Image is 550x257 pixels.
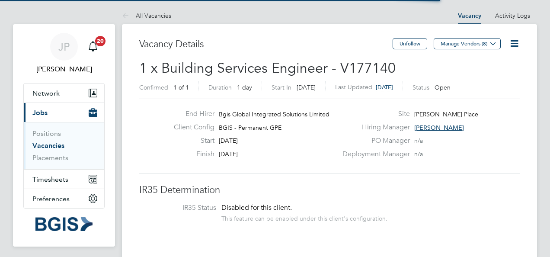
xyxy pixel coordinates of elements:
button: Manage Vendors (8) [434,38,501,49]
span: Preferences [32,195,70,203]
span: BGIS - Permanent GPE [219,124,281,132]
label: Deployment Manager [337,150,410,159]
span: Bgis Global Integrated Solutions Limited [219,110,329,118]
span: [DATE] [297,84,316,91]
label: IR35 Status [148,203,216,212]
img: bgis-logo-retina.png [35,217,93,231]
a: Vacancy [458,12,481,19]
button: Unfollow [393,38,427,49]
div: Jobs [24,122,104,169]
span: 1 of 1 [173,84,189,91]
label: Duration [208,84,232,91]
span: 1 day [237,84,252,91]
span: Timesheets [32,175,68,183]
span: Open [435,84,451,91]
span: 20 [95,36,106,46]
label: Start In [272,84,291,91]
label: Last Updated [335,83,372,91]
button: Jobs [24,103,104,122]
label: Confirmed [139,84,168,91]
label: Start [167,136,214,145]
label: Status [412,84,429,91]
label: End Hirer [167,109,214,119]
span: [DATE] [376,84,393,91]
h3: Vacancy Details [139,38,393,51]
span: [PERSON_NAME] Place [414,110,478,118]
span: n/a [414,150,423,158]
a: Vacancies [32,141,64,150]
a: JP[PERSON_NAME] [23,33,105,74]
span: n/a [414,137,423,145]
nav: Main navigation [13,24,115,247]
label: Hiring Manager [337,123,410,132]
span: Network [32,89,60,97]
a: Activity Logs [495,12,530,19]
div: This feature can be enabled under this client's configuration. [221,212,387,222]
span: 1 x Building Services Engineer - V177140 [139,60,396,77]
span: Jobs [32,109,48,117]
span: Disabled for this client. [221,203,292,212]
span: [DATE] [219,137,238,145]
label: PO Manager [337,136,410,145]
a: Placements [32,154,68,162]
label: Site [337,109,410,119]
span: [PERSON_NAME] [414,124,464,132]
a: Go to home page [23,217,105,231]
label: Finish [167,150,214,159]
label: Client Config [167,123,214,132]
a: All Vacancies [122,12,171,19]
button: Preferences [24,189,104,208]
button: Network [24,84,104,103]
a: 20 [84,33,102,61]
span: Jasmin Padmore [23,64,105,74]
h3: IR35 Determination [139,184,520,196]
button: Timesheets [24,170,104,189]
a: Positions [32,129,61,138]
span: [DATE] [219,150,238,158]
span: JP [58,41,70,52]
